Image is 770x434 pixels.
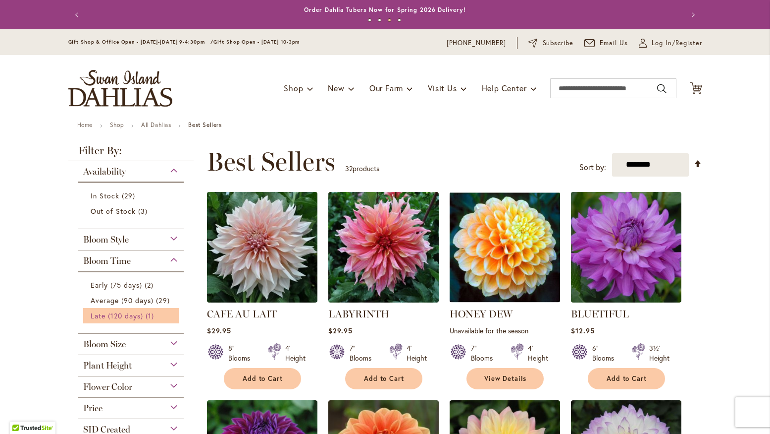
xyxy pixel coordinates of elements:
[68,70,172,107] a: store logo
[607,374,647,383] span: Add to Cart
[368,18,371,22] button: 1 of 4
[68,5,88,25] button: Previous
[682,5,702,25] button: Next
[652,38,702,48] span: Log In/Register
[91,206,174,216] a: Out of Stock 3
[579,158,606,177] label: Sort by:
[138,206,150,216] span: 3
[83,255,131,266] span: Bloom Time
[145,280,156,290] span: 2
[350,343,377,363] div: 7" Blooms
[450,295,560,305] a: Honey Dew
[600,38,628,48] span: Email Us
[83,403,103,414] span: Price
[91,280,143,290] span: Early (75 days)
[345,161,379,177] p: products
[378,18,381,22] button: 2 of 4
[571,192,681,303] img: Bluetiful
[83,360,132,371] span: Plant Height
[571,308,629,320] a: BLUETIFUL
[243,374,283,383] span: Add to Cart
[588,368,665,389] button: Add to Cart
[285,343,306,363] div: 4' Height
[592,343,620,363] div: 6" Blooms
[146,310,156,321] span: 1
[206,147,335,177] span: Best Sellers
[228,343,256,363] div: 8" Blooms
[571,295,681,305] a: Bluetiful
[528,343,548,363] div: 4' Height
[482,83,527,93] span: Help Center
[364,374,405,383] span: Add to Cart
[450,192,560,303] img: Honey Dew
[77,121,93,128] a: Home
[543,38,574,48] span: Subscribe
[369,83,403,93] span: Our Farm
[345,368,422,389] button: Add to Cart
[584,38,628,48] a: Email Us
[7,399,35,427] iframe: Launch Accessibility Center
[83,339,126,350] span: Bloom Size
[188,121,221,128] strong: Best Sellers
[91,311,144,320] span: Late (120 days)
[345,164,353,173] span: 32
[213,39,300,45] span: Gift Shop Open - [DATE] 10-3pm
[639,38,702,48] a: Log In/Register
[91,191,119,200] span: In Stock
[156,295,172,306] span: 29
[207,295,317,305] a: Café Au Lait
[207,192,317,303] img: Café Au Lait
[398,18,401,22] button: 4 of 4
[649,343,669,363] div: 3½' Height
[328,295,439,305] a: Labyrinth
[328,83,344,93] span: New
[328,192,439,303] img: Labyrinth
[207,308,277,320] a: CAFE AU LAIT
[91,310,174,321] a: Late (120 days) 1
[471,343,499,363] div: 7" Blooms
[83,166,126,177] span: Availability
[91,280,174,290] a: Early (75 days) 2
[304,6,465,13] a: Order Dahlia Tubers Now for Spring 2026 Delivery!
[466,368,544,389] a: View Details
[83,234,129,245] span: Bloom Style
[528,38,573,48] a: Subscribe
[91,190,174,201] a: In Stock 29
[141,121,171,128] a: All Dahlias
[83,381,132,392] span: Flower Color
[68,145,194,161] strong: Filter By:
[450,326,560,335] p: Unavailable for the season
[484,374,527,383] span: View Details
[91,206,136,216] span: Out of Stock
[284,83,303,93] span: Shop
[91,296,154,305] span: Average (90 days)
[110,121,124,128] a: Shop
[571,326,595,335] span: $12.95
[68,39,214,45] span: Gift Shop & Office Open - [DATE]-[DATE] 9-4:30pm /
[447,38,507,48] a: [PHONE_NUMBER]
[122,190,138,201] span: 29
[428,83,457,93] span: Visit Us
[207,326,231,335] span: $29.95
[224,368,301,389] button: Add to Cart
[450,308,513,320] a: HONEY DEW
[407,343,427,363] div: 4' Height
[91,295,174,306] a: Average (90 days) 29
[328,326,353,335] span: $29.95
[328,308,389,320] a: LABYRINTH
[388,18,391,22] button: 3 of 4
